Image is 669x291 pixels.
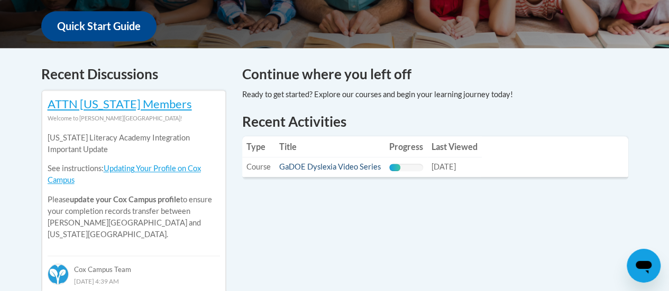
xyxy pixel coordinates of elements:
[275,136,385,157] th: Title
[48,256,220,275] div: Cox Campus Team
[242,112,628,131] h1: Recent Activities
[48,112,220,124] div: Welcome to [PERSON_NAME][GEOGRAPHIC_DATA]!
[70,195,180,204] b: update your Cox Campus profile
[242,136,275,157] th: Type
[279,162,381,171] a: GaDOE Dyslexia Video Series
[41,64,226,85] h4: Recent Discussions
[242,64,628,85] h4: Continue where you left off
[385,136,427,157] th: Progress
[627,249,661,283] iframe: Button to launch messaging window
[246,162,271,171] span: Course
[48,264,69,285] img: Cox Campus Team
[48,132,220,155] p: [US_STATE] Literacy Academy Integration Important Update
[432,162,456,171] span: [DATE]
[41,11,157,41] a: Quick Start Guide
[48,275,220,287] div: [DATE] 4:39 AM
[389,164,400,171] div: Progress, %
[48,164,201,184] a: Updating Your Profile on Cox Campus
[427,136,482,157] th: Last Viewed
[48,97,192,111] a: ATTN [US_STATE] Members
[48,124,220,248] div: Please to ensure your completion records transfer between [PERSON_NAME][GEOGRAPHIC_DATA] and [US_...
[48,163,220,186] p: See instructions:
